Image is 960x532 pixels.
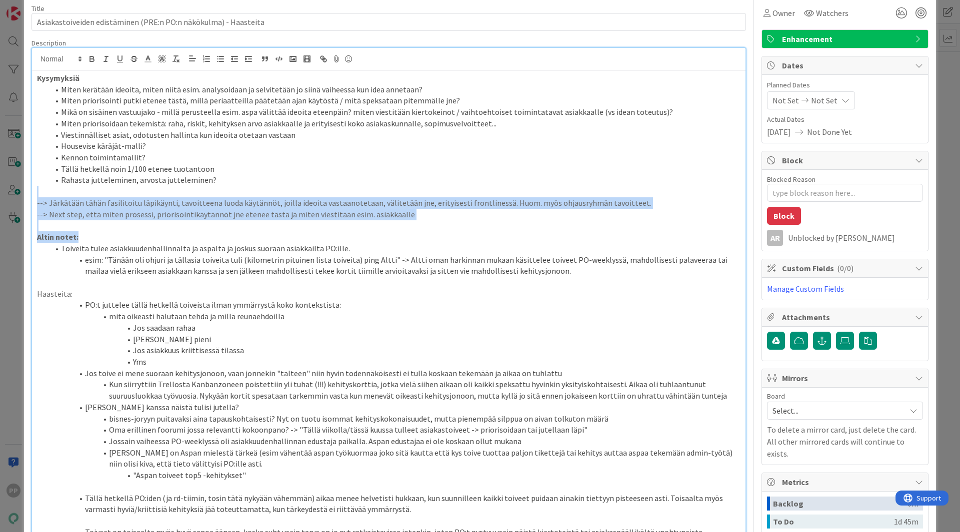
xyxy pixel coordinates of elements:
[37,232,78,242] strong: Altin notet:
[816,7,848,19] span: Watchers
[49,152,740,163] li: Kennon toimintamallit?
[49,334,740,345] li: [PERSON_NAME] pieni
[782,154,910,166] span: Block
[49,106,740,118] li: Mikä on sisäinen vastuujako - millä perusteella esim. aspa välittää ideoita eteenpäin? miten vies...
[49,299,740,311] li: PO:t juttelee tällä hetkellä toiveista ilman ymmärrystä koko kontekstista:
[31,38,66,47] span: Description
[31,4,44,13] label: Title
[49,493,740,515] li: Tällä hetkellä PO:iden (ja rd-tiimin, tosin tätä nykyään vähemmän) aikaa menee helvetisti hukkaan...
[49,84,740,95] li: Miten kerätään ideoita, miten niitä esim. analysoidaan ja selvitetään jo siinä vaiheessa kun idea...
[773,515,894,529] div: To Do
[49,95,740,106] li: Miten priorisointi putki etenee tästä, millä periaatteilla päätetään ajan käytöstä / mitä speksat...
[49,368,740,379] li: Jos toive ei mene suoraan kehitysjonoon, vaan jonnekin "talteen" niin hyvin todennäköisesti ei tu...
[31,13,746,31] input: type card name here...
[767,80,923,90] span: Planned Dates
[37,73,79,83] strong: Kysymyksiä
[767,175,815,184] label: Blocked Reason
[49,254,740,277] li: esim: "Tänään oli ohjuri ja tällasia toiveita tuli (kilometrin pituinen lista toiveita) ping Altt...
[782,476,910,488] span: Metrics
[788,233,923,242] div: Unblocked by [PERSON_NAME]
[49,356,740,368] li: Yms
[49,424,740,436] li: Oma erillinen foorumi jossa relevantti kokoonpano? -> "Tällä viikolla/tässä kuussa tulleet asiaka...
[37,288,740,300] p: Haasteita:
[49,174,740,186] li: Rahasta jutteleminen, arvosta jutteleminen?
[49,311,740,322] li: mitä oikeasti halutaan tehdä ja millä reunaehdoilla
[782,33,910,45] span: Enhancement
[767,126,791,138] span: [DATE]
[49,163,740,175] li: Tällä hetkellä noin 1/100 etenee tuotantoon
[782,311,910,323] span: Attachments
[49,345,740,356] li: Jos asiakkuus kriittisessä tilassa
[767,207,801,225] button: Block
[49,140,740,152] li: Housevise käräjät-malli?
[767,424,923,460] p: To delete a mirror card, just delete the card. All other mirrored cards will continue to exists.
[49,118,740,129] li: Miten priorisoidaan tekemistä: raha, riskit, kehityksen arvo asiakkaalle ja erityisesti koko asia...
[772,94,799,106] span: Not Set
[49,129,740,141] li: Viestinnälliset asiat, odotusten hallinta kun ideoita otetaan vastaan
[767,230,783,246] div: AR
[49,436,740,447] li: Jossain vaiheessa PO-weeklyssä oli asiakkuudenhallinnan edustaja paikalla. Aspan edustajaa ei ole...
[37,197,740,209] p: --> Järkätään tähän fasilitoitu läpikäynti, tavoitteena luoda käytännöt, joilla ideoita vastaanot...
[772,404,900,418] span: Select...
[49,470,740,481] li: "Aspan toiveet top5 -kehitykset"
[767,284,844,294] a: Manage Custom Fields
[782,372,910,384] span: Mirrors
[837,263,853,273] span: ( 0/0 )
[773,497,907,511] div: Backlog
[767,393,785,400] span: Board
[807,126,852,138] span: Not Done Yet
[767,114,923,125] span: Actual Dates
[772,7,795,19] span: Owner
[49,243,740,254] li: Toiveita tulee asiakkuudenhallinnalta ja aspalta ja joskus suoraan asiakkailta PO:ille.
[49,322,740,334] li: Jos saadaan rahaa
[21,1,45,13] span: Support
[782,262,910,274] span: Custom Fields
[49,447,740,470] li: [PERSON_NAME] on Aspan mielestä tärkeä (esim vähentää aspan työkuormaa joko sitä kautta että kys ...
[811,94,837,106] span: Not Set
[49,379,740,401] li: Kun siirryttiin Trellosta Kanbanzoneen poistettiin yli tuhat (!!!) kehityskorttia, jotka vielä si...
[894,515,918,529] div: 1d 45m
[782,59,910,71] span: Dates
[49,402,740,413] li: [PERSON_NAME] kanssa näistä tulisi jutella?
[49,413,740,425] li: bisnes-joryyn puitavaksi aina tapauskohtaisesti? Nyt on tuotu isommat kehityskokonaisuudet, mutta...
[37,209,740,220] p: --> Next step, että miten prosessi, priorisointikäytännöt jne etenee tästä ja miten viestitään es...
